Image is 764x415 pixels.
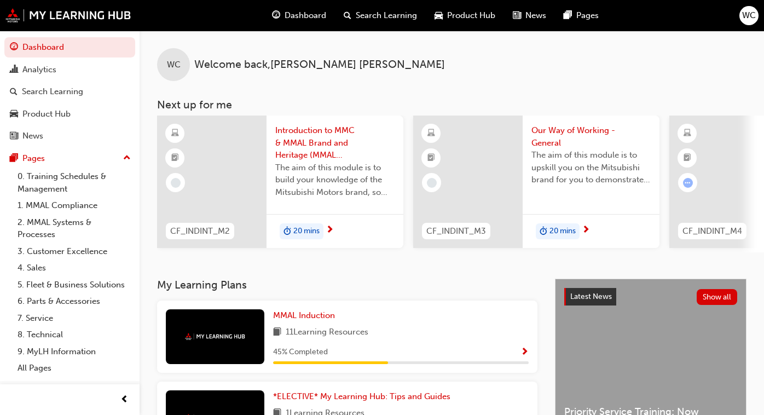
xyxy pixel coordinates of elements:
[570,292,612,301] span: Latest News
[22,152,45,165] div: Pages
[22,108,71,120] div: Product Hub
[13,168,135,197] a: 0. Training Schedules & Management
[13,360,135,377] a: All Pages
[426,225,486,238] span: CF_INDINT_M3
[13,214,135,243] a: 2. MMAL Systems & Processes
[167,59,181,71] span: WC
[4,60,135,80] a: Analytics
[185,333,245,340] img: mmal
[140,99,764,111] h3: Next up for me
[4,35,135,148] button: DashboardAnalyticsSearch LearningProduct HubNews
[513,9,521,22] span: news-icon
[10,87,18,97] span: search-icon
[564,288,737,306] a: Latest NewsShow all
[520,348,529,358] span: Show Progress
[10,43,18,53] span: guage-icon
[123,151,131,165] span: up-icon
[10,109,18,119] span: car-icon
[356,9,417,22] span: Search Learning
[531,124,651,149] span: Our Way of Working - General
[13,293,135,310] a: 6. Parts & Accessories
[4,82,135,102] a: Search Learning
[684,126,691,141] span: learningResourceType_ELEARNING-icon
[426,4,504,27] a: car-iconProduct Hub
[447,9,495,22] span: Product Hub
[22,130,43,142] div: News
[273,346,328,359] span: 45 % Completed
[273,309,339,322] a: MMAL Induction
[22,64,56,76] div: Analytics
[263,4,335,27] a: guage-iconDashboard
[413,116,659,248] a: CF_INDINT_M3Our Way of Working - GeneralThe aim of this module is to upskill you on the Mitsubish...
[5,8,131,22] img: mmal
[742,9,756,22] span: WC
[427,151,435,165] span: booktick-icon
[273,390,455,403] a: *ELECTIVE* My Learning Hub: Tips and Guides
[283,224,291,239] span: duration-icon
[194,59,445,71] span: Welcome back , [PERSON_NAME] [PERSON_NAME]
[344,9,351,22] span: search-icon
[22,85,83,98] div: Search Learning
[4,148,135,169] button: Pages
[4,126,135,146] a: News
[170,225,230,238] span: CF_INDINT_M2
[13,260,135,276] a: 4. Sales
[13,197,135,214] a: 1. MMAL Compliance
[326,226,334,235] span: next-icon
[335,4,426,27] a: search-iconSearch Learning
[275,124,395,162] span: Introduction to MMC & MMAL Brand and Heritage (MMAL Induction)
[435,9,443,22] span: car-icon
[13,310,135,327] a: 7. Service
[4,104,135,124] a: Product Hub
[520,345,529,359] button: Show Progress
[13,326,135,343] a: 8. Technical
[273,310,335,320] span: MMAL Induction
[540,224,547,239] span: duration-icon
[272,9,280,22] span: guage-icon
[564,9,572,22] span: pages-icon
[10,65,18,75] span: chart-icon
[427,178,437,188] span: learningRecordVerb_NONE-icon
[576,9,599,22] span: Pages
[13,343,135,360] a: 9. MyLH Information
[697,289,738,305] button: Show all
[555,4,607,27] a: pages-iconPages
[525,9,546,22] span: News
[684,151,691,165] span: booktick-icon
[171,126,179,141] span: learningResourceType_ELEARNING-icon
[683,178,693,188] span: learningRecordVerb_ATTEMPT-icon
[285,9,326,22] span: Dashboard
[504,4,555,27] a: news-iconNews
[286,326,368,339] span: 11 Learning Resources
[10,131,18,141] span: news-icon
[293,225,320,238] span: 20 mins
[13,243,135,260] a: 3. Customer Excellence
[10,154,18,164] span: pages-icon
[682,225,742,238] span: CF_INDINT_M4
[273,391,450,401] span: *ELECTIVE* My Learning Hub: Tips and Guides
[739,6,759,25] button: WC
[275,162,395,199] span: The aim of this module is to build your knowledge of the Mitsubishi Motors brand, so you can demo...
[549,225,576,238] span: 20 mins
[13,276,135,293] a: 5. Fleet & Business Solutions
[157,116,403,248] a: CF_INDINT_M2Introduction to MMC & MMAL Brand and Heritage (MMAL Induction)The aim of this module ...
[120,393,129,407] span: prev-icon
[531,149,651,186] span: The aim of this module is to upskill you on the Mitsubishi brand for you to demonstrate the same ...
[582,226,590,235] span: next-icon
[157,279,537,291] h3: My Learning Plans
[4,37,135,57] a: Dashboard
[171,151,179,165] span: booktick-icon
[427,126,435,141] span: learningResourceType_ELEARNING-icon
[273,326,281,339] span: book-icon
[171,178,181,188] span: learningRecordVerb_NONE-icon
